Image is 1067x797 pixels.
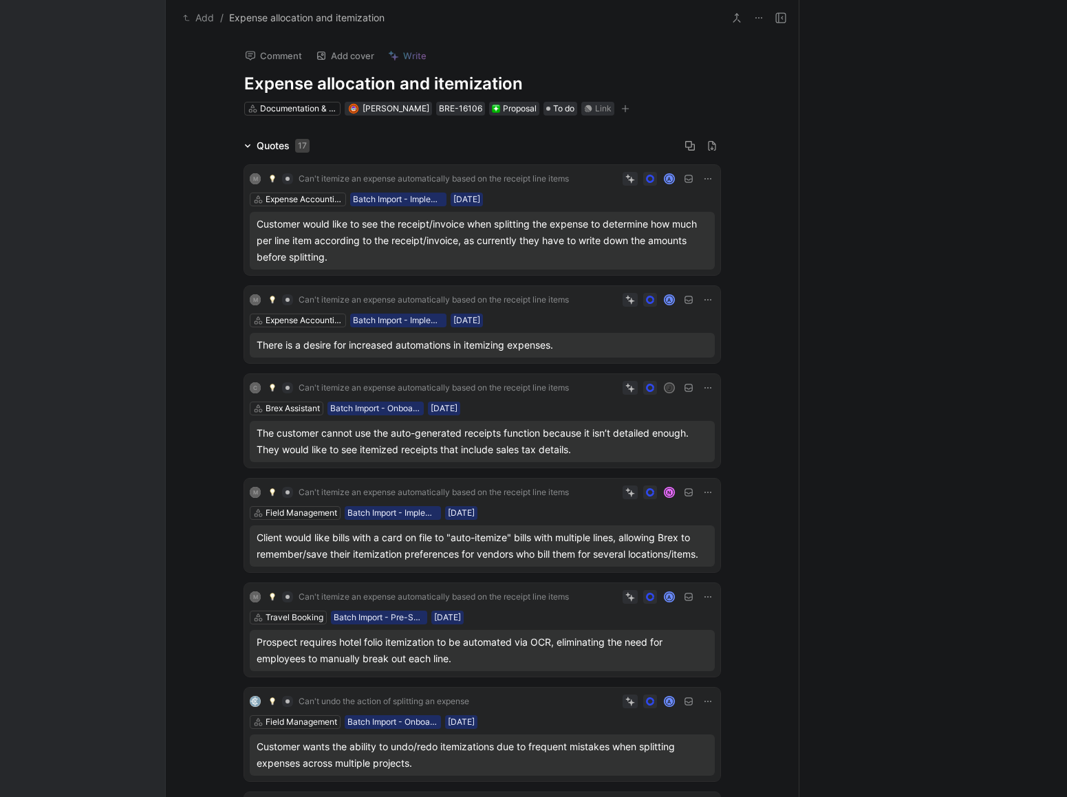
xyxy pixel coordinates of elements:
div: Main section [6,265,160,290]
div: Field Management [266,506,337,520]
span: Can't itemize an expense automatically based on the receipt line items [299,487,569,498]
div: Expense managment [6,463,160,483]
div: M [250,487,261,498]
img: Brex [9,19,23,33]
button: View actions [144,580,158,594]
span: Can't itemize an expense automatically based on the receipt line items [299,591,569,602]
button: 💡Can't undo the action of splitting an expense [263,693,474,710]
span: Platform Capabilities [11,612,98,626]
div: Quotes17 [239,138,315,154]
div: Link [595,102,612,116]
span: Expense managment [11,466,100,480]
span: Invite member [28,775,92,787]
img: 💡 [268,488,277,496]
div: A [665,592,674,601]
a: Initiatives - Expense management [6,577,160,598]
span: Inbox Accounting [28,369,107,382]
span: Can't itemize an expense automatically based on the receipt line items [299,173,569,184]
span: Expense allocation and itemization [229,10,385,26]
button: View actions [140,536,154,550]
div: 17 [295,139,310,153]
button: View actions [140,558,154,572]
span: Feedback [28,149,72,162]
span: Initiatives - Accounting [28,435,131,448]
div: Dashboards [6,291,160,312]
span: / [220,10,224,26]
button: 💡Can't itemize an expense automatically based on the receipt line items [263,589,574,605]
span: Accounting [11,320,60,334]
a: Requests to verify [6,533,160,554]
div: Quotes [257,138,310,154]
div: A [665,697,674,706]
div: M [250,173,261,184]
div: Main section [6,265,160,285]
div: Client would like bills with a card on file to "auto-itemize" bills with multiple lines, allowing... [257,529,708,563]
button: 💡Can't itemize an expense automatically based on the receipt line items [263,484,574,501]
span: Workspace [11,100,58,114]
button: Add [180,10,217,26]
a: Feedback [6,145,160,166]
span: Initiatives - Expense management [28,580,144,594]
div: [DATE] [453,193,480,206]
div: Expense Accounting [266,193,343,206]
a: Customers [6,211,160,232]
span: Home [28,127,54,140]
button: 💡Can't itemize an expense automatically based on the receipt line items [263,292,574,308]
div: Prospect requires hotel folio itemization to be automated via OCR, eliminating the need for emplo... [257,634,708,667]
span: Main section [11,268,65,282]
button: View actions [140,435,154,448]
button: Write [382,46,433,65]
div: Dashboards [6,291,160,316]
div: Brex Assistant [266,402,320,415]
div: Customer would like to see the receipt/invoice when splitting the expense to determine how much p... [257,216,708,265]
div: A [665,295,674,304]
button: View actions [141,492,155,506]
div: Batch Import - Pre-Sales [334,611,424,624]
span: Can't itemize an expense automatically based on the receipt line items [299,382,569,393]
span: Search [28,49,59,65]
div: The customer cannot use the auto-generated receipts function because it isn’t detailed enough. Th... [257,425,708,458]
a: VoC Accounting [6,343,160,364]
div: Accounting [6,317,160,338]
div: AccountingVoC AccountingInbox AccountingRequests to verifyQuotes to verifyInitiatives - Accounting [6,317,160,452]
a: Quotes to verify [6,409,160,430]
img: 💡 [268,384,277,392]
span: Requests [28,171,71,184]
div: Field Management [266,715,337,729]
button: 💡Can't itemize an expense automatically based on the receipt line items [263,171,574,187]
div: Documentation & Compliance [260,102,337,116]
span: Requests to verify [28,536,109,550]
a: Home [6,123,160,144]
div: Batch Import - Onboarded Customer [347,715,438,729]
div: M [250,294,261,305]
div: C [250,382,261,393]
button: View actions [140,369,154,382]
button: View actions [142,514,155,528]
div: Batch Import - Implementation [347,506,438,520]
span: Can't undo the action of splitting an expense [299,696,469,707]
h1: Brex [28,20,49,32]
button: BrexBrex [6,17,67,36]
button: View actions [140,391,154,404]
span: Quotes to verify [28,558,100,572]
a: Initiatives - Accounting [6,431,160,452]
span: To do [553,102,574,116]
span: Write [403,50,427,62]
div: Platform Capabilities [6,609,160,633]
img: 💡 [268,175,277,183]
button: View actions [140,413,154,426]
div: Invite member [6,771,160,791]
div: A [665,174,674,183]
a: Releases [6,189,160,210]
h1: Expense allocation and itemization [244,73,720,95]
a: Requests [6,167,160,188]
span: Product Areas [28,237,93,250]
a: Ask Cycle [6,69,160,89]
a: Inbox Accounting [6,365,160,386]
img: 💡 [268,296,277,304]
div: [DATE] [431,402,457,415]
span: Quotes to verify [28,413,100,426]
div: Expense managmentVoC Expense ManagementInbox Expense managementRequests to verifyQuotes to verify... [6,463,160,598]
div: [DATE] [448,506,475,520]
div: [DATE] [434,611,461,624]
